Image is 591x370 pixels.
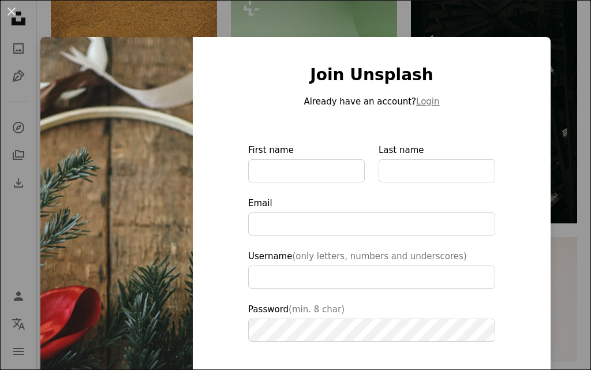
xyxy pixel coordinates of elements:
input: Password(min. 8 char) [248,319,495,342]
label: First name [248,143,365,182]
input: Email [248,212,495,236]
button: Login [416,95,439,109]
h1: Join Unsplash [248,65,495,85]
input: Username(only letters, numbers and underscores) [248,266,495,289]
label: Last name [379,143,495,182]
input: First name [248,159,365,182]
label: Username [248,249,495,289]
span: (min. 8 char) [289,304,345,315]
p: Already have an account? [248,95,495,109]
label: Password [248,302,495,342]
span: (only letters, numbers and underscores) [292,251,466,261]
label: Email [248,196,495,236]
input: Last name [379,159,495,182]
